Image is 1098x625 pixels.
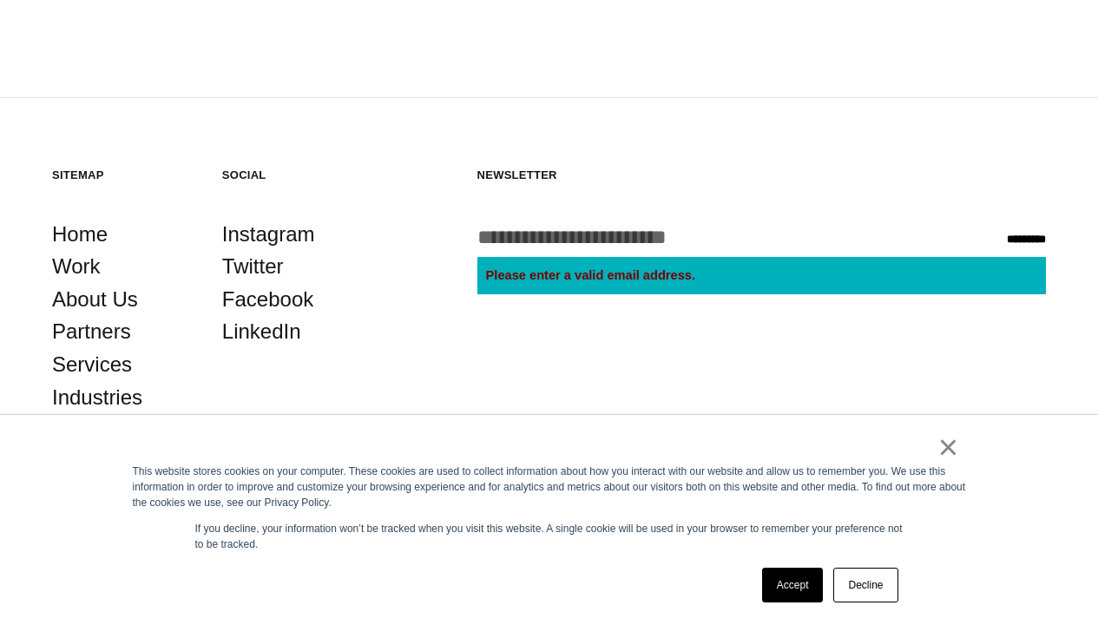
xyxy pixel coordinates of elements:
a: Accept [762,568,824,602]
a: Facebook [222,283,313,316]
div: This website stores cookies on your computer. These cookies are used to collect information about... [133,464,966,510]
p: If you decline, your information won’t be tracked when you visit this website. A single cookie wi... [195,521,904,552]
a: Decline [833,568,897,602]
a: Twitter [222,250,284,283]
div: Please enter a valid email address. [477,257,1046,294]
a: Instagram [222,218,315,251]
h5: Sitemap [52,168,196,182]
a: Work [52,250,101,283]
a: Industries [52,381,142,414]
h5: Newsletter [477,168,1046,182]
a: About Us [52,283,138,316]
a: LinkedIn [222,315,301,348]
a: × [938,439,959,455]
a: Home [52,218,108,251]
h5: Social [222,168,366,182]
a: Services [52,348,132,381]
a: Partners [52,315,131,348]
